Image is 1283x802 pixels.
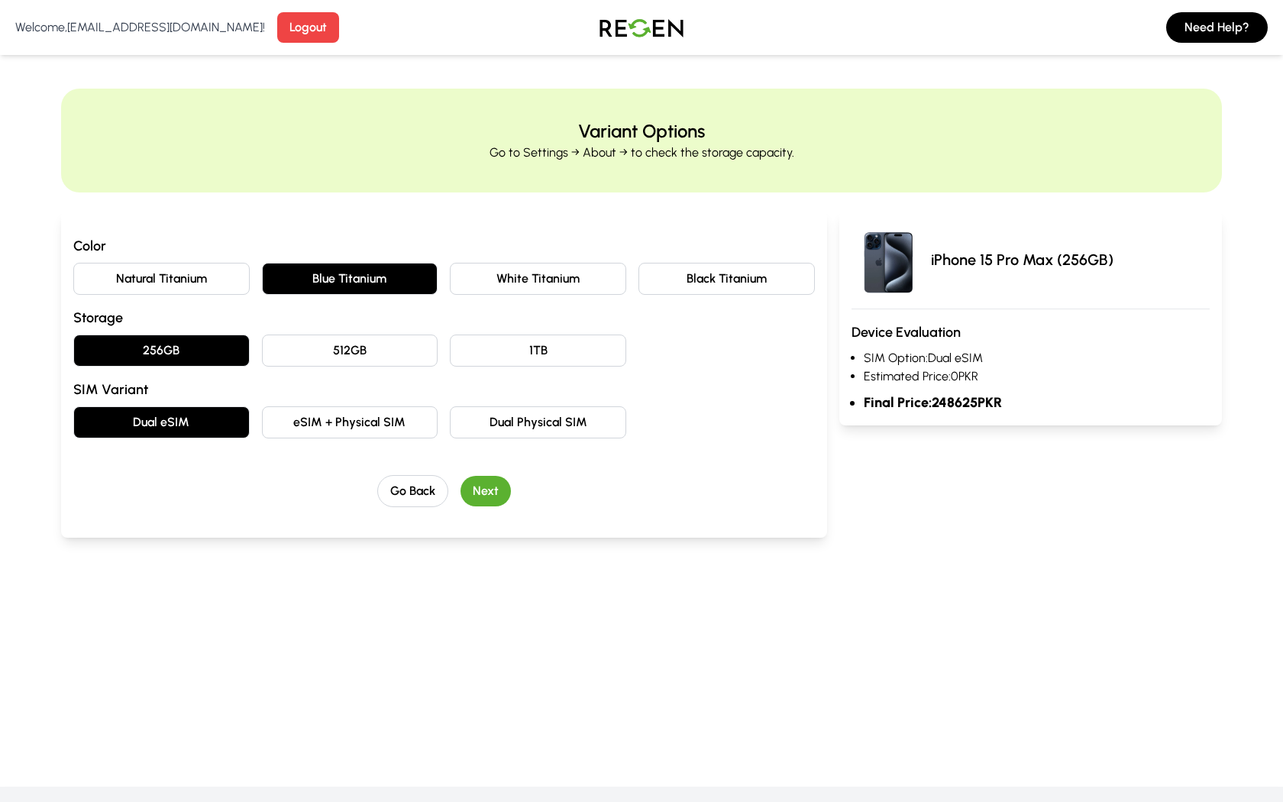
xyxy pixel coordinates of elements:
button: 512GB [262,335,438,367]
button: Logout [277,12,339,43]
button: 256GB [73,335,250,367]
button: Next [461,476,511,506]
button: eSIM + Physical SIM [262,406,438,438]
button: White Titanium [450,263,626,295]
button: Dual Physical SIM [450,406,626,438]
p: iPhone 15 Pro Max (256GB) [931,249,1113,270]
button: Dual eSIM [73,406,250,438]
h2: Variant Options [578,119,705,144]
button: Go Back [377,475,448,507]
button: 1TB [450,335,626,367]
h3: Device Evaluation [852,322,1210,343]
p: Go to Settings → About → to check the storage capacity. [490,144,794,162]
button: Black Titanium [638,263,815,295]
img: iPhone 15 Pro Max [852,223,925,296]
li: Final Price: 248625 PKR [864,392,1210,413]
h3: Color [73,235,815,257]
button: Blue Titanium [262,263,438,295]
img: Logo [588,6,695,49]
h3: SIM Variant [73,379,815,400]
li: Estimated Price: 0 PKR [864,367,1210,386]
li: SIM Option: Dual eSIM [864,349,1210,367]
button: Natural Titanium [73,263,250,295]
h3: Storage [73,307,815,328]
p: Welcome, [EMAIL_ADDRESS][DOMAIN_NAME] ! [15,18,265,37]
button: Need Help? [1166,12,1268,43]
